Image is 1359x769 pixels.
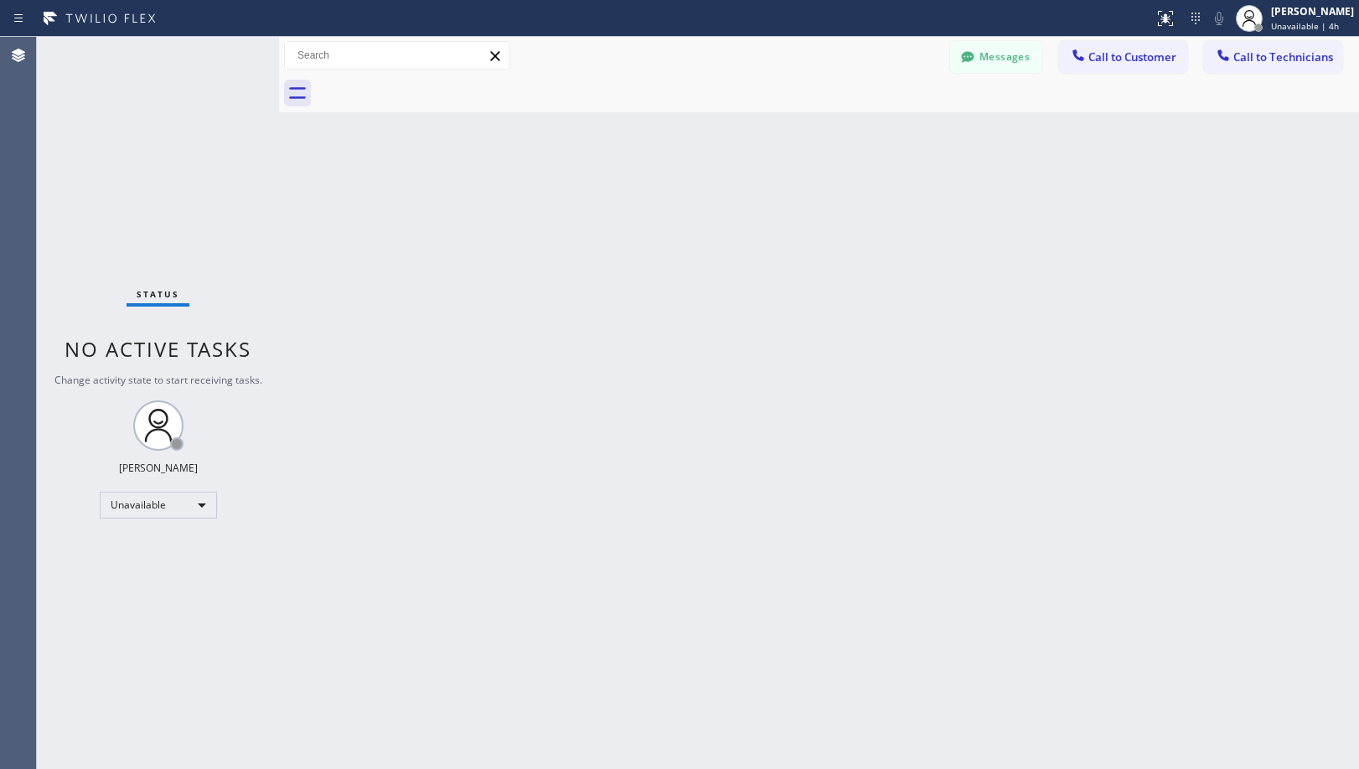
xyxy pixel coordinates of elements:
button: Call to Technicians [1204,41,1342,73]
span: Status [137,288,179,300]
div: [PERSON_NAME] [1271,4,1354,18]
span: Call to Technicians [1233,49,1333,65]
span: Change activity state to start receiving tasks. [54,373,262,387]
button: Call to Customer [1059,41,1187,73]
span: No active tasks [65,335,251,363]
span: Unavailable | 4h [1271,20,1339,32]
div: [PERSON_NAME] [119,461,198,475]
input: Search [285,42,509,69]
button: Mute [1207,7,1231,30]
button: Messages [950,41,1042,73]
div: Unavailable [100,492,217,519]
span: Call to Customer [1088,49,1176,65]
